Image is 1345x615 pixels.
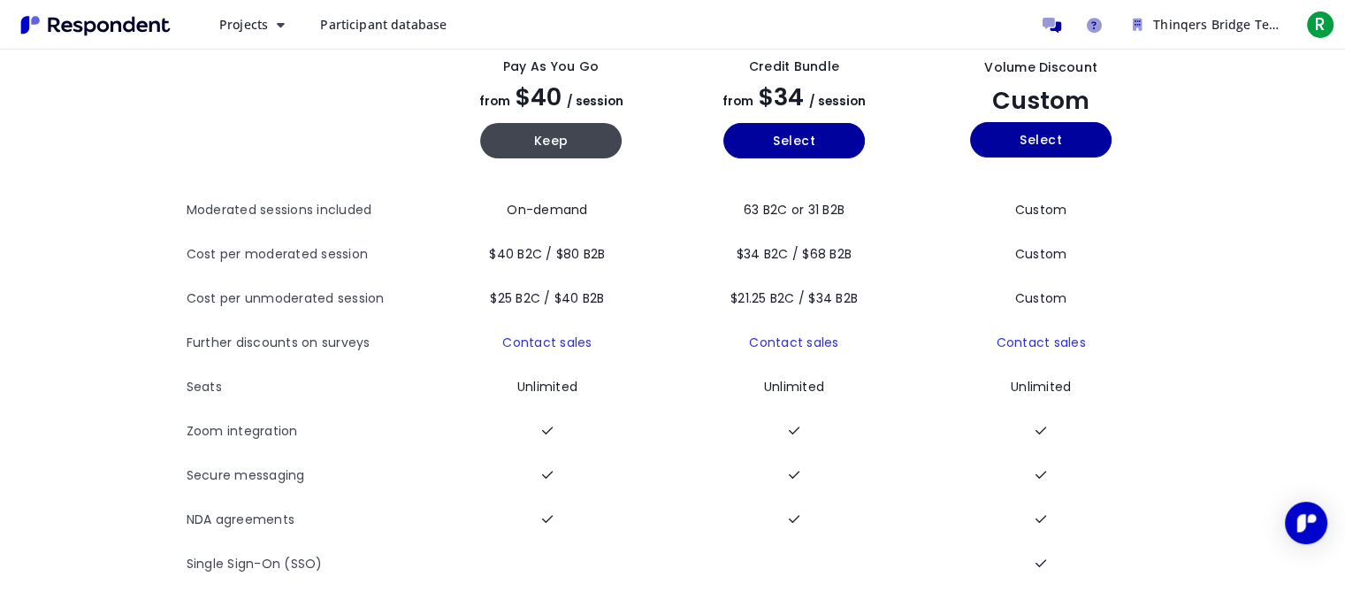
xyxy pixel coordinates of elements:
a: Help and support [1076,7,1112,42]
span: $25 B2C / $40 B2B [490,289,604,307]
th: Zoom integration [187,410,430,454]
th: Further discounts on surveys [187,321,430,365]
th: Single Sign-On (SSO) [187,542,430,587]
div: Pay as you go [503,58,599,76]
span: 63 B2C or 31 B2B [744,201,844,219]
th: Cost per unmoderated session [187,277,430,321]
button: Keep current yearly payg plan [480,123,622,158]
span: Custom [992,84,1089,117]
a: Contact sales [996,334,1085,351]
span: R [1306,11,1334,39]
th: Seats [187,365,430,410]
th: Cost per moderated session [187,233,430,277]
span: / session [567,93,623,110]
div: Volume Discount [984,58,1097,77]
a: Message participants [1034,7,1069,42]
span: Thinqers Bridge Team [1153,16,1288,33]
a: Contact sales [502,334,592,351]
span: Projects [219,16,268,33]
button: Select yearly basic plan [723,123,865,158]
span: / session [809,93,866,110]
span: Unlimited [1011,378,1071,396]
span: from [479,93,510,110]
span: Custom [1015,201,1067,219]
span: $34 B2C / $68 B2B [737,245,852,263]
div: Open Intercom Messenger [1285,502,1327,544]
div: Credit Bundle [749,58,839,76]
span: On-demand [507,201,587,219]
a: Participant database [306,9,461,41]
span: Unlimited [517,378,577,396]
span: Unlimited [764,378,824,396]
span: $40 [516,81,562,113]
a: Contact sales [749,334,838,351]
span: from [722,93,753,110]
button: Projects [205,9,299,41]
button: Select yearly custom_static plan [970,122,1112,158]
th: NDA agreements [187,498,430,542]
button: Thinqers Bridge Team [1119,9,1295,41]
img: Respondent [14,11,177,40]
span: Participant database [320,16,447,33]
span: $40 B2C / $80 B2B [489,245,605,263]
button: R [1303,9,1338,41]
span: $34 [759,81,804,113]
span: $21.25 B2C / $34 B2B [730,289,858,307]
span: Custom [1015,289,1067,307]
th: Secure messaging [187,454,430,498]
th: Moderated sessions included [187,188,430,233]
span: Custom [1015,245,1067,263]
